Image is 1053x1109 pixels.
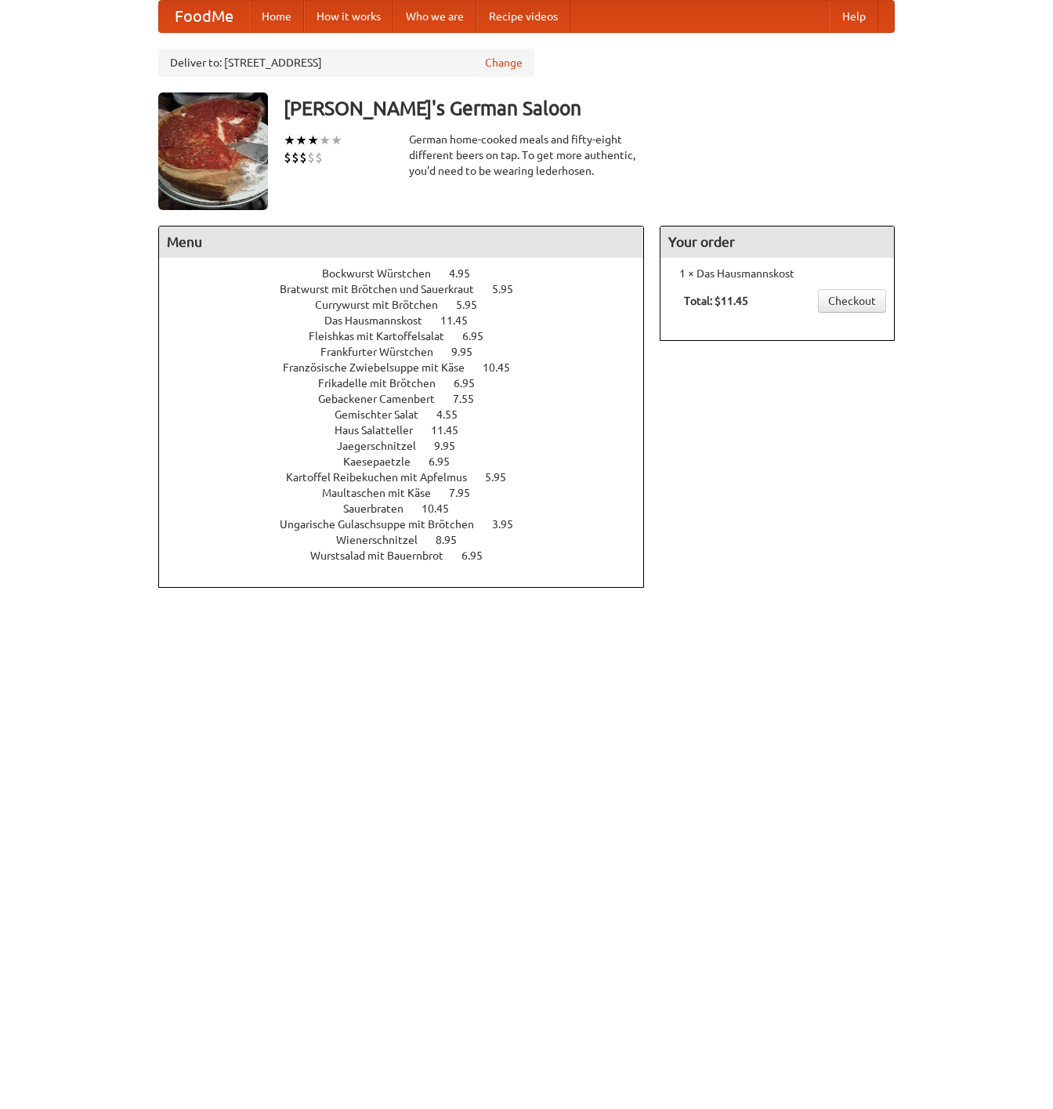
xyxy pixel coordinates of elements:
img: angular.jpg [158,92,268,210]
li: $ [307,149,315,166]
a: Wienerschnitzel 8.95 [336,534,486,546]
a: Maultaschen mit Käse 7.95 [322,487,499,499]
span: 9.95 [451,346,488,358]
li: ★ [307,132,319,149]
span: 4.95 [449,267,486,280]
span: Fleishkas mit Kartoffelsalat [309,330,460,342]
a: Frikadelle mit Brötchen 6.95 [318,377,504,390]
span: Jaegerschnitzel [337,440,432,452]
span: Maultaschen mit Käse [322,487,447,499]
span: Frikadelle mit Brötchen [318,377,451,390]
span: Haus Salatteller [335,424,429,437]
a: Recipe videos [476,1,570,32]
span: 6.95 [461,549,498,562]
span: Frankfurter Würstchen [320,346,449,358]
div: German home-cooked meals and fifty-eight different beers on tap. To get more authentic, you'd nee... [409,132,644,179]
a: Gebackener Camenbert 7.55 [318,393,503,405]
span: Kartoffel Reibekuchen mit Apfelmus [286,471,483,484]
span: 4.55 [436,408,473,421]
a: Fleishkas mit Kartoffelsalat 6.95 [309,330,512,342]
span: Kaesepaetzle [343,455,426,468]
span: Bockwurst Würstchen [322,267,447,280]
span: 3.95 [492,518,529,531]
span: Bratwurst mit Brötchen und Sauerkraut [280,283,490,295]
a: Kartoffel Reibekuchen mit Apfelmus 5.95 [286,471,535,484]
span: 6.95 [429,455,465,468]
span: Gebackener Camenbert [318,393,451,405]
a: Haus Salatteller 11.45 [335,424,487,437]
span: 6.95 [462,330,499,342]
li: ★ [331,132,342,149]
a: Home [249,1,304,32]
span: 5.95 [456,299,493,311]
a: Französische Zwiebelsuppe mit Käse 10.45 [283,361,539,374]
a: Kaesepaetzle 6.95 [343,455,479,468]
span: 7.55 [453,393,490,405]
a: Bockwurst Würstchen 4.95 [322,267,499,280]
span: Gemischter Salat [335,408,434,421]
span: Französische Zwiebelsuppe mit Käse [283,361,480,374]
a: Change [485,55,523,71]
h4: Menu [159,227,643,258]
h4: Your order [660,227,894,258]
a: Gemischter Salat 4.55 [335,408,487,421]
span: Wurstsalad mit Bauernbrot [310,549,459,562]
span: 5.95 [485,471,522,484]
span: Wienerschnitzel [336,534,433,546]
li: $ [299,149,307,166]
span: Das Hausmannskost [324,314,438,327]
span: Ungarische Gulaschsuppe mit Brötchen [280,518,490,531]
a: Bratwurst mit Brötchen und Sauerkraut 5.95 [280,283,542,295]
li: ★ [319,132,331,149]
span: 10.45 [422,502,465,515]
h3: [PERSON_NAME]'s German Saloon [284,92,895,124]
a: Ungarische Gulaschsuppe mit Brötchen 3.95 [280,518,542,531]
li: $ [315,149,323,166]
span: Sauerbraten [343,502,419,515]
a: Frankfurter Würstchen 9.95 [320,346,501,358]
span: 11.45 [440,314,483,327]
a: FoodMe [159,1,249,32]
a: Currywurst mit Brötchen 5.95 [315,299,506,311]
li: 1 × Das Hausmannskost [668,266,886,281]
li: $ [291,149,299,166]
li: ★ [284,132,295,149]
li: ★ [295,132,307,149]
a: Checkout [818,289,886,313]
span: 6.95 [454,377,490,390]
span: 11.45 [431,424,474,437]
span: Currywurst mit Brötchen [315,299,454,311]
a: Wurstsalad mit Bauernbrot 6.95 [310,549,512,562]
a: Who we are [393,1,476,32]
div: Deliver to: [STREET_ADDRESS] [158,49,534,77]
span: 5.95 [492,283,529,295]
span: 8.95 [436,534,472,546]
a: How it works [304,1,393,32]
a: Das Hausmannskost 11.45 [324,314,497,327]
li: $ [284,149,291,166]
a: Help [830,1,878,32]
span: 10.45 [483,361,526,374]
a: Sauerbraten 10.45 [343,502,478,515]
span: 7.95 [449,487,486,499]
b: Total: $11.45 [684,295,748,307]
a: Jaegerschnitzel 9.95 [337,440,484,452]
span: 9.95 [434,440,471,452]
